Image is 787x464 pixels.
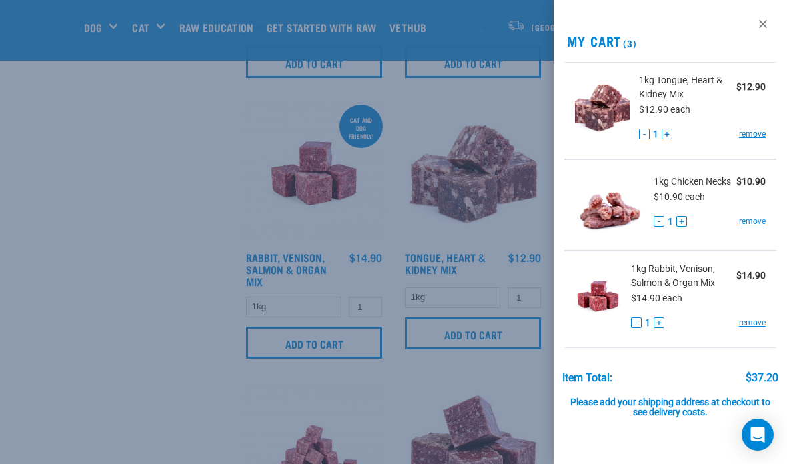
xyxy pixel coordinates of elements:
div: Open Intercom Messenger [742,419,774,451]
span: 1kg Rabbit, Venison, Salmon & Organ Mix [631,262,736,290]
div: $37.20 [745,372,778,384]
img: Chicken Necks [575,171,644,239]
img: Rabbit, Venison, Salmon & Organ Mix [575,262,621,331]
span: 1kg Tongue, Heart & Kidney Mix [640,73,736,101]
span: $14.90 each [631,293,682,303]
strong: $10.90 [736,176,766,187]
span: (3) [622,41,637,45]
button: + [662,129,673,139]
h2: My Cart [554,33,787,49]
div: Item Total: [563,372,613,384]
img: Tongue, Heart & Kidney Mix [575,73,630,142]
a: remove [739,317,766,329]
button: - [640,129,650,139]
span: 1 [668,215,673,229]
span: 1 [654,127,659,141]
strong: $14.90 [736,270,766,281]
div: Please add your shipping address at checkout to see delivery costs. [563,384,778,419]
button: + [654,317,664,328]
span: $10.90 each [654,191,705,202]
span: 1 [645,316,650,330]
strong: $12.90 [736,81,766,92]
span: 1kg Chicken Necks [654,175,731,189]
button: - [654,216,664,227]
button: - [631,317,642,328]
a: remove [739,215,766,227]
span: $12.90 each [640,104,691,115]
button: + [676,216,687,227]
a: remove [739,128,766,140]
